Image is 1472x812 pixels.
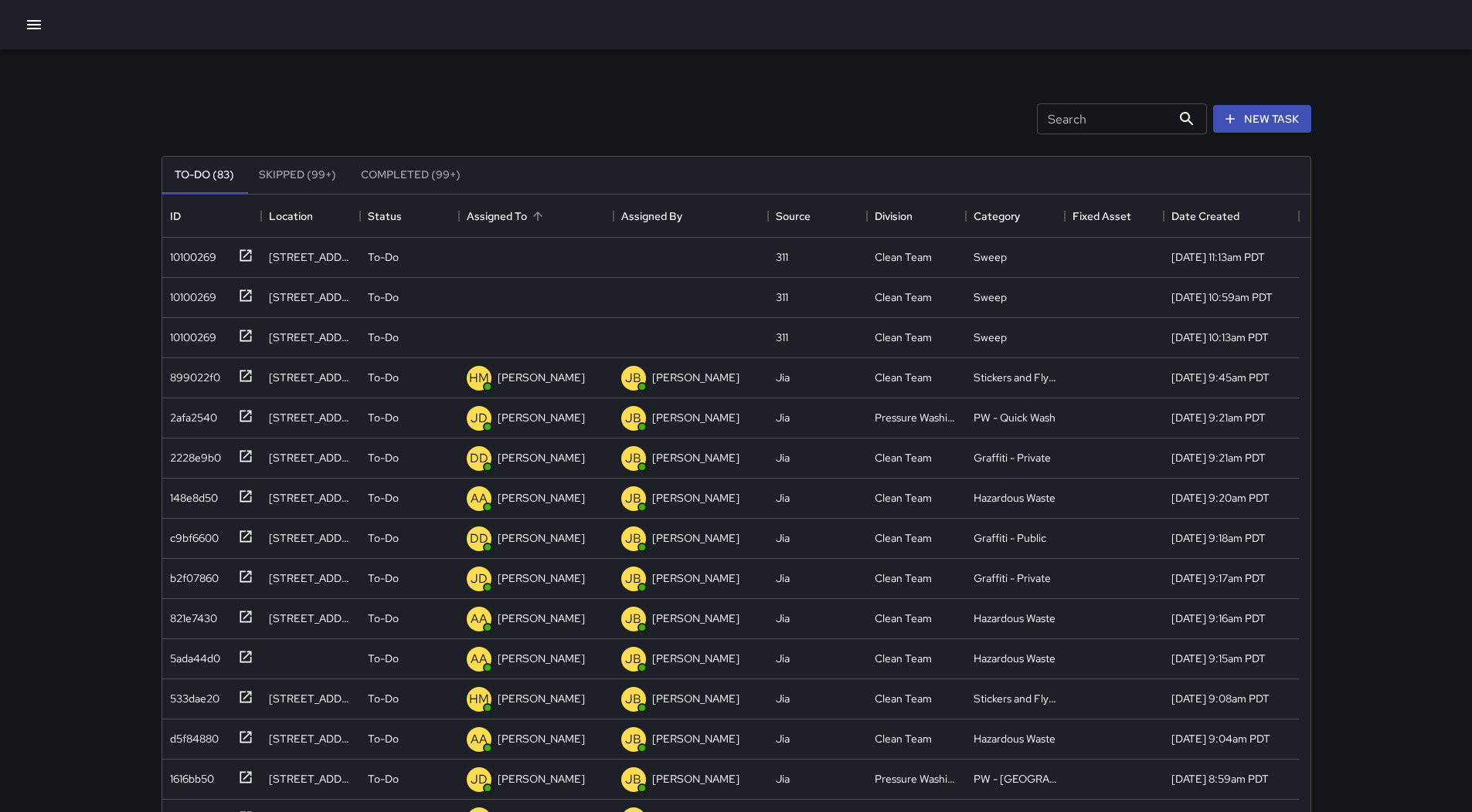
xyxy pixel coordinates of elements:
[875,370,932,385] div: Clean Team
[625,730,641,749] p: JB
[368,490,399,506] p: To-Do
[269,570,352,586] div: 66 Grove Street
[269,611,352,626] div: 99 Grove Street
[974,570,1051,586] div: Graffiti - Private
[498,490,585,506] p: [PERSON_NAME]
[269,410,352,425] div: 95 Hayes Street
[768,195,867,238] div: Source
[269,490,352,506] div: 95 Hayes Street
[471,650,488,668] p: AA
[875,330,932,345] div: Clean Team
[652,691,739,706] p: [PERSON_NAME]
[776,691,790,706] div: Jia
[625,449,641,468] p: JB
[471,730,488,749] p: AA
[1171,651,1266,666] div: 9/28/2025, 9:15am PDT
[498,731,585,746] p: [PERSON_NAME]
[776,410,790,425] div: Jia
[469,690,489,709] p: HM
[776,249,788,265] div: 311
[246,157,348,194] button: Skipped (99+)
[368,195,402,238] div: Status
[164,364,220,385] div: 899022f0
[368,570,399,586] p: To-Do
[368,771,399,787] p: To-Do
[1164,195,1299,238] div: Date Created
[1171,611,1266,626] div: 9/28/2025, 9:16am PDT
[498,450,585,465] p: [PERSON_NAME]
[875,410,958,425] div: Pressure Washing
[164,484,218,506] div: 148e8d50
[974,530,1046,546] div: Graffiti - Public
[269,330,352,345] div: 201 Franklin Street
[368,691,399,706] p: To-Do
[974,370,1057,385] div: Stickers and Flyers
[625,650,641,668] p: JB
[625,690,641,709] p: JB
[471,770,488,789] p: JD
[776,570,790,586] div: Jia
[498,530,585,546] p: [PERSON_NAME]
[164,564,219,586] div: b2f07860
[875,611,932,626] div: Clean Team
[652,731,739,746] p: [PERSON_NAME]
[966,195,1065,238] div: Category
[269,289,352,305] div: 114 Larkin Street
[162,157,246,194] button: To-Do (83)
[614,195,768,238] div: Assigned By
[974,289,1007,305] div: Sweep
[269,370,352,385] div: 12 10th Street
[652,651,739,666] p: [PERSON_NAME]
[459,195,614,238] div: Assigned To
[625,610,641,628] p: JB
[1171,330,1269,345] div: 9/28/2025, 10:13am PDT
[470,449,488,468] p: DD
[527,205,549,227] button: Sort
[1171,731,1270,746] div: 9/28/2025, 9:04am PDT
[498,611,585,626] p: [PERSON_NAME]
[776,195,811,238] div: Source
[652,570,739,586] p: [PERSON_NAME]
[1171,570,1266,586] div: 9/28/2025, 9:17am PDT
[170,195,181,238] div: ID
[261,195,360,238] div: Location
[652,611,739,626] p: [PERSON_NAME]
[875,450,932,465] div: Clean Team
[164,604,217,626] div: 821e7430
[164,323,216,345] div: 10100269
[875,490,932,506] div: Clean Team
[875,249,932,265] div: Clean Team
[269,771,352,787] div: 87 Mcallister Street
[1171,530,1266,546] div: 9/28/2025, 9:18am PDT
[498,570,585,586] p: [PERSON_NAME]
[974,731,1056,746] div: Hazardous Waste
[652,771,739,787] p: [PERSON_NAME]
[625,489,641,508] p: JB
[368,450,399,465] p: To-Do
[652,370,739,385] p: [PERSON_NAME]
[164,283,216,305] div: 10100269
[368,370,399,385] p: To-Do
[269,731,352,746] div: 100 Fulton Street
[164,645,220,666] div: 5ada44d0
[1171,370,1270,385] div: 9/28/2025, 9:45am PDT
[625,529,641,548] p: JB
[875,195,913,238] div: Division
[875,691,932,706] div: Clean Team
[625,570,641,588] p: JB
[368,289,399,305] p: To-Do
[1171,289,1273,305] div: 9/28/2025, 10:59am PDT
[776,771,790,787] div: Jia
[1171,410,1266,425] div: 9/28/2025, 9:21am PDT
[1213,105,1311,134] button: New Task
[1073,195,1131,238] div: Fixed Asset
[875,771,958,787] div: Pressure Washing
[467,195,527,238] div: Assigned To
[471,570,488,588] p: JD
[368,330,399,345] p: To-Do
[498,370,585,385] p: [PERSON_NAME]
[348,157,473,194] button: Completed (99+)
[621,195,682,238] div: Assigned By
[368,410,399,425] p: To-Do
[625,770,641,789] p: JB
